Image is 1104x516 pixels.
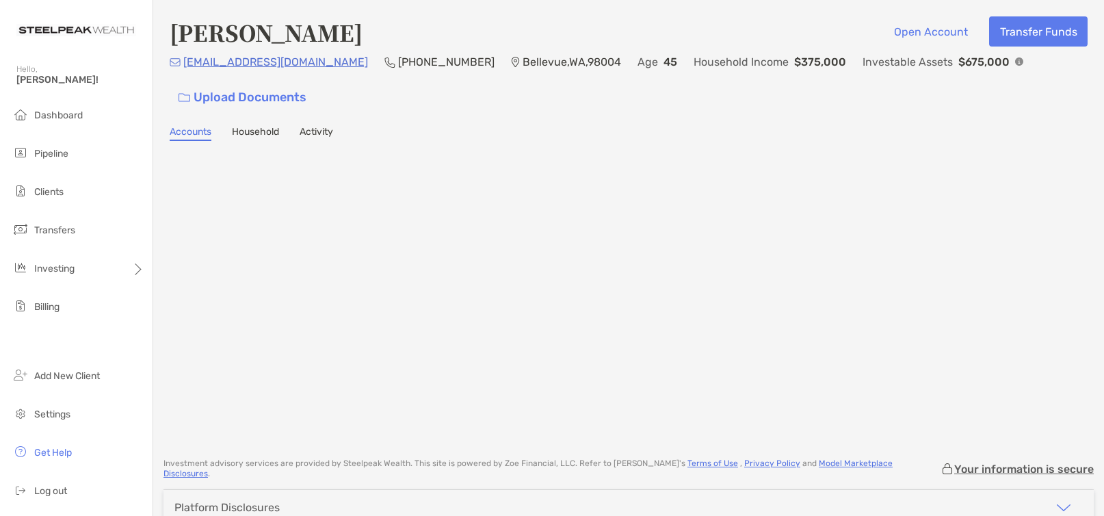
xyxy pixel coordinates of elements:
[174,501,280,514] div: Platform Disclosures
[300,126,333,141] a: Activity
[183,53,368,70] p: [EMAIL_ADDRESS][DOMAIN_NAME]
[170,16,363,48] h4: [PERSON_NAME]
[34,485,67,497] span: Log out
[12,259,29,276] img: investing icon
[694,53,789,70] p: Household Income
[34,370,100,382] span: Add New Client
[34,224,75,236] span: Transfers
[511,57,520,68] img: Location Icon
[34,409,70,420] span: Settings
[954,463,1094,476] p: Your information is secure
[958,53,1010,70] p: $675,000
[638,53,658,70] p: Age
[16,74,144,86] span: [PERSON_NAME]!
[163,459,893,478] a: Model Marketplace Disclosures
[34,263,75,274] span: Investing
[989,16,1088,47] button: Transfer Funds
[16,5,136,55] img: Zoe Logo
[179,93,190,103] img: button icon
[1015,57,1023,66] img: Info Icon
[883,16,978,47] button: Open Account
[12,443,29,460] img: get-help icon
[744,459,800,468] a: Privacy Policy
[523,53,621,70] p: Bellevue , WA , 98004
[170,58,181,66] img: Email Icon
[12,144,29,161] img: pipeline icon
[687,459,738,468] a: Terms of Use
[794,53,846,70] p: $375,000
[34,186,64,198] span: Clients
[163,459,941,479] p: Investment advisory services are provided by Steelpeak Wealth . This site is powered by Zoe Finan...
[170,83,315,112] a: Upload Documents
[12,106,29,122] img: dashboard icon
[12,221,29,237] img: transfers icon
[34,301,60,313] span: Billing
[12,482,29,498] img: logout icon
[384,57,395,68] img: Phone Icon
[170,126,211,141] a: Accounts
[12,367,29,383] img: add_new_client icon
[663,53,677,70] p: 45
[398,53,495,70] p: [PHONE_NUMBER]
[34,109,83,121] span: Dashboard
[232,126,279,141] a: Household
[12,298,29,314] img: billing icon
[34,148,68,159] span: Pipeline
[12,405,29,422] img: settings icon
[34,447,72,459] span: Get Help
[863,53,953,70] p: Investable Assets
[12,183,29,199] img: clients icon
[1055,500,1072,516] img: icon arrow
